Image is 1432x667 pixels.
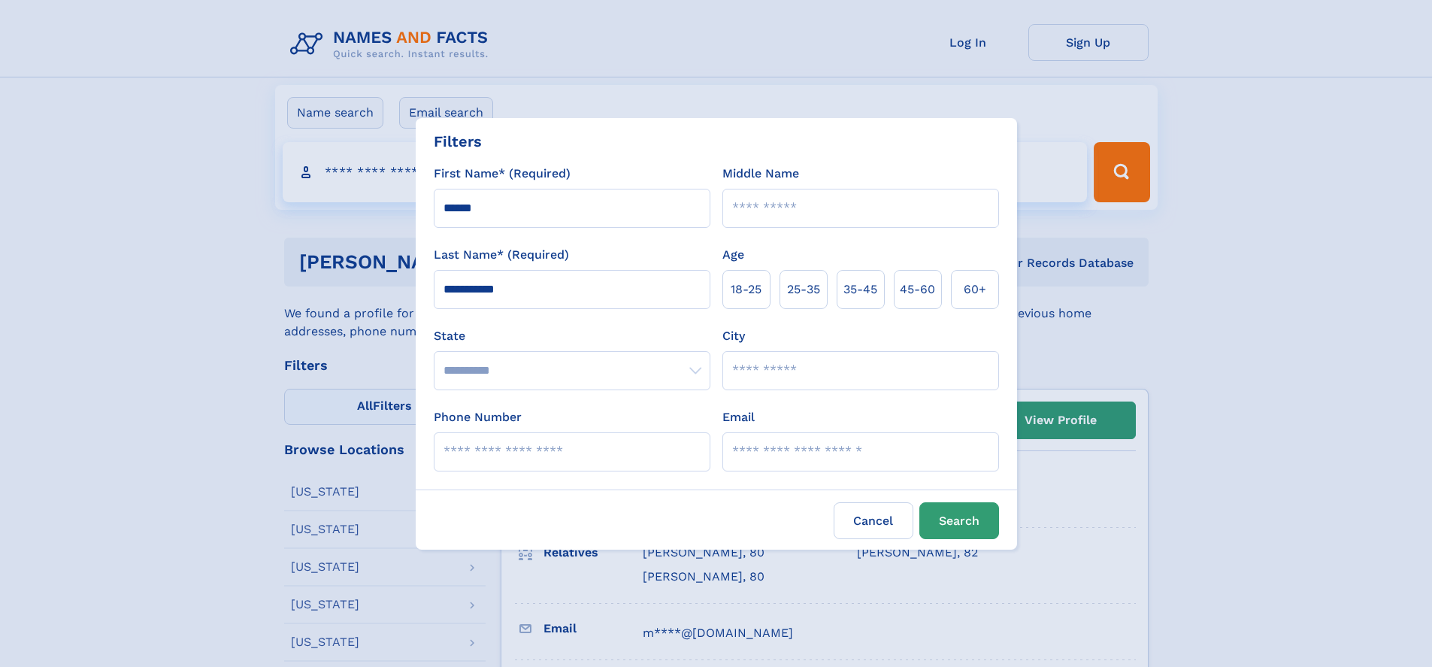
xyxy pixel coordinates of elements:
label: Last Name* (Required) [434,246,569,264]
label: Email [722,408,755,426]
span: 60+ [964,280,986,299]
span: 25‑35 [787,280,820,299]
label: Middle Name [722,165,799,183]
button: Search [919,502,999,539]
span: 18‑25 [731,280,761,299]
label: State [434,327,710,345]
label: Cancel [834,502,913,539]
label: Age [722,246,744,264]
div: Filters [434,130,482,153]
label: Phone Number [434,408,522,426]
label: City [722,327,745,345]
span: 35‑45 [843,280,877,299]
span: 45‑60 [900,280,935,299]
label: First Name* (Required) [434,165,571,183]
